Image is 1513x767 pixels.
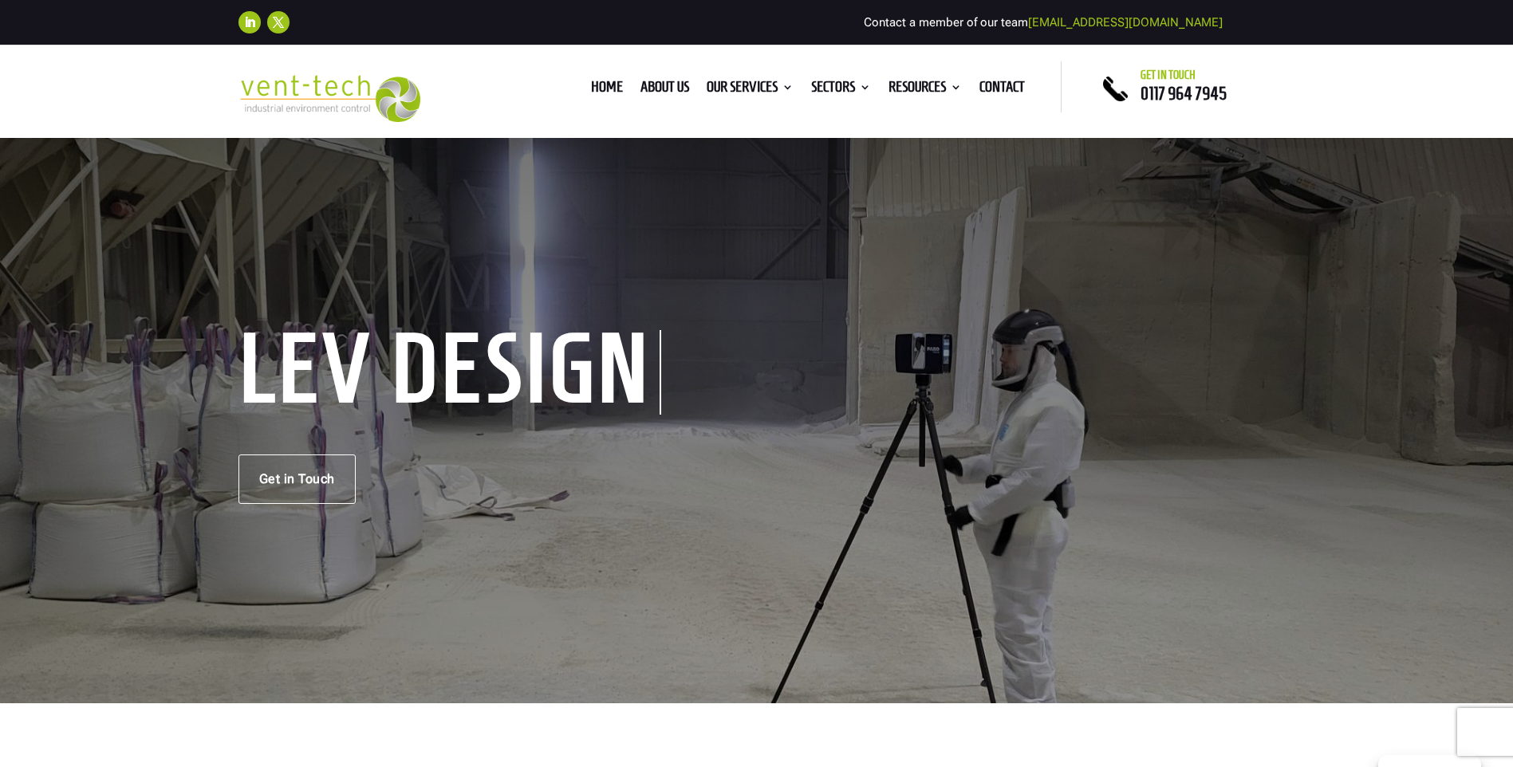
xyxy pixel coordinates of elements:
h1: LEV Design [238,330,661,415]
a: Get in Touch [238,454,356,504]
a: About us [640,81,689,99]
a: Resources [888,81,962,99]
a: 0117 964 7945 [1141,84,1227,103]
a: Contact [979,81,1025,99]
a: Our Services [707,81,794,99]
span: Contact a member of our team [864,15,1223,29]
img: 2023-09-27T08_35_16.549ZVENT-TECH---Clear-background [238,75,421,122]
a: Follow on X [267,11,290,33]
a: Home [591,81,623,99]
a: [EMAIL_ADDRESS][DOMAIN_NAME] [1028,15,1223,29]
span: Get in touch [1141,69,1196,81]
a: Follow on LinkedIn [238,11,261,33]
a: Sectors [811,81,871,99]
